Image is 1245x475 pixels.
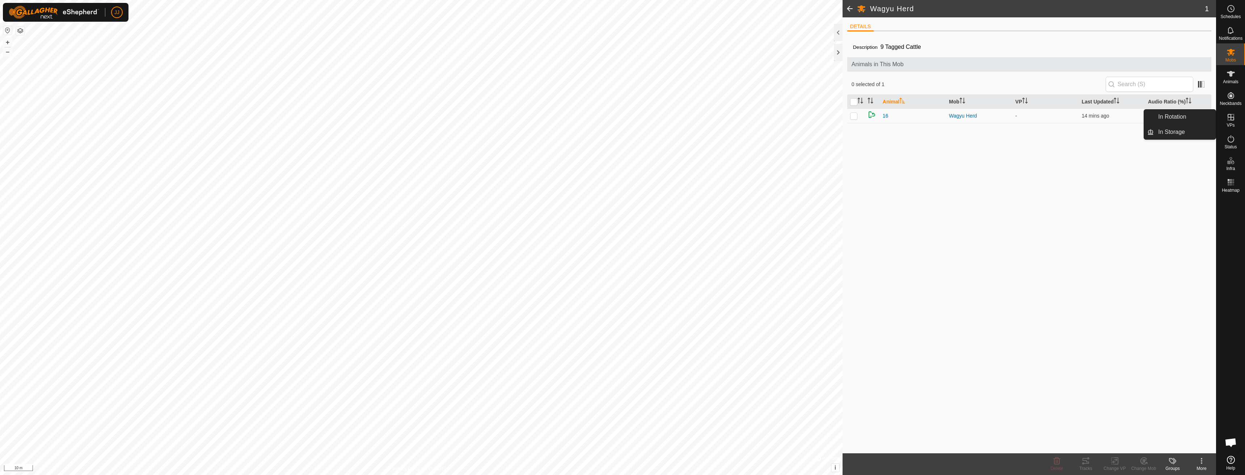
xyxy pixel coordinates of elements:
button: Map Layers [16,26,25,35]
th: Last Updated [1079,95,1145,109]
div: Change Mob [1129,465,1158,472]
span: 9 Sept 2025, 7:37 am [1082,113,1109,119]
button: + [3,38,12,47]
span: VPs [1227,123,1235,127]
div: Tracks [1071,465,1100,472]
p-sorticon: Activate to sort [1186,99,1191,105]
span: Infra [1226,166,1235,171]
h2: Wagyu Herd [870,4,1205,13]
th: Animal [880,95,946,109]
th: Audio Ratio (%) [1145,95,1211,109]
img: returning on [868,110,876,119]
span: 0 selected of 1 [852,81,1106,88]
a: In Rotation [1154,110,1216,124]
p-sorticon: Activate to sort [1022,99,1028,105]
span: In Storage [1158,128,1185,136]
p-sorticon: Activate to sort [1114,99,1119,105]
a: Privacy Policy [393,466,420,472]
span: Heatmap [1222,188,1240,192]
img: Gallagher Logo [9,6,99,19]
label: Description [853,44,878,50]
p-sorticon: Activate to sort [899,99,905,105]
span: Neckbands [1220,101,1241,106]
span: Animals in This Mob [852,60,1207,69]
span: i [835,465,836,471]
app-display-virtual-paddock-transition: - [1015,113,1017,119]
span: 9 Tagged Cattle [878,41,924,53]
div: More [1187,465,1216,472]
li: In Rotation [1144,110,1216,124]
li: DETAILS [847,23,874,31]
p-sorticon: Activate to sort [857,99,863,105]
span: JJ [114,9,119,16]
span: Animals [1223,80,1238,84]
input: Search (S) [1106,77,1193,92]
button: Reset Map [3,26,12,35]
span: 1 [1205,3,1209,14]
span: Notifications [1219,36,1242,41]
span: 16 [883,112,889,120]
a: Help [1216,453,1245,473]
span: In Rotation [1158,113,1186,121]
p-sorticon: Activate to sort [959,99,965,105]
th: VP [1012,95,1079,109]
li: In Storage [1144,125,1216,139]
span: Mobs [1225,58,1236,62]
a: Open chat [1220,432,1242,453]
div: Change VP [1100,465,1129,472]
span: Delete [1051,466,1063,471]
span: Help [1226,466,1235,470]
div: Groups [1158,465,1187,472]
a: In Storage [1154,125,1216,139]
button: – [3,47,12,56]
button: i [831,464,839,472]
p-sorticon: Activate to sort [868,99,873,105]
span: Schedules [1220,14,1241,19]
a: Contact Us [429,466,450,472]
div: Wagyu Herd [949,112,1009,120]
span: Status [1224,145,1237,149]
th: Mob [946,95,1012,109]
